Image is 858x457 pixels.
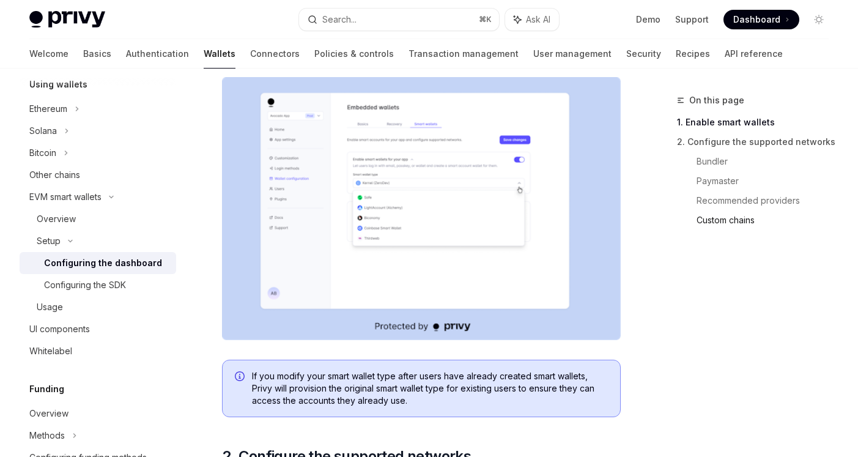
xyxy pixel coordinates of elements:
div: Search... [322,12,357,27]
a: 2. Configure the supported networks [677,132,838,152]
button: Ask AI [505,9,559,31]
div: Ethereum [29,102,67,116]
a: 1. Enable smart wallets [677,113,838,132]
div: Bitcoin [29,146,56,160]
svg: Info [235,371,247,384]
a: Security [626,39,661,69]
a: Connectors [250,39,300,69]
button: Toggle dark mode [809,10,829,29]
a: Paymaster [697,171,838,191]
img: Sample enable smart wallets [222,77,621,340]
a: User management [533,39,612,69]
div: UI components [29,322,90,336]
div: Whitelabel [29,344,72,359]
a: API reference [725,39,783,69]
div: Overview [37,212,76,226]
a: Custom chains [697,210,838,230]
div: EVM smart wallets [29,190,102,204]
a: Recommended providers [697,191,838,210]
a: Wallets [204,39,235,69]
div: Setup [37,234,61,248]
span: Ask AI [526,13,550,26]
div: Methods [29,428,65,443]
a: Demo [636,13,660,26]
div: Other chains [29,168,80,182]
span: Dashboard [733,13,780,26]
img: light logo [29,11,105,28]
div: Solana [29,124,57,138]
span: If you modify your smart wallet type after users have already created smart wallets, Privy will p... [252,370,608,407]
a: Overview [20,403,176,425]
div: Overview [29,406,68,421]
div: Configuring the SDK [44,278,126,292]
a: UI components [20,318,176,340]
a: Recipes [676,39,710,69]
a: Basics [83,39,111,69]
span: On this page [689,93,744,108]
a: Usage [20,296,176,318]
a: Welcome [29,39,68,69]
a: Overview [20,208,176,230]
a: Configuring the SDK [20,274,176,296]
a: Support [675,13,709,26]
div: Configuring the dashboard [44,256,162,270]
a: Whitelabel [20,340,176,362]
a: Transaction management [409,39,519,69]
a: Other chains [20,164,176,186]
span: ⌘ K [479,15,492,24]
a: Configuring the dashboard [20,252,176,274]
a: Dashboard [723,10,799,29]
h5: Funding [29,382,64,396]
a: Policies & controls [314,39,394,69]
button: Search...⌘K [299,9,499,31]
a: Authentication [126,39,189,69]
div: Usage [37,300,63,314]
a: Bundler [697,152,838,171]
